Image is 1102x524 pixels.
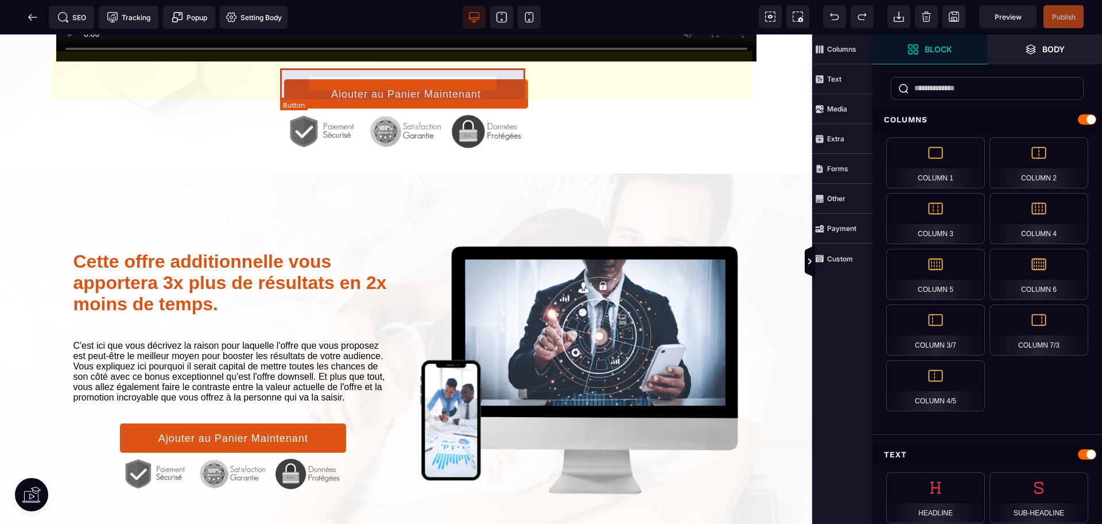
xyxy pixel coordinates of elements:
[518,6,541,29] span: View mobile
[57,11,86,23] span: SEO
[119,388,347,419] button: Ajouter au Panier Maintenant
[107,11,150,23] span: Tracking
[987,34,1102,64] span: Open Layers
[226,11,282,23] span: Setting Body
[172,11,207,23] span: Popup
[827,75,841,83] strong: Text
[827,164,848,173] strong: Forms
[463,6,486,29] span: View desktop
[979,5,1037,28] span: Preview
[284,75,529,120] img: 279_paiement_s%C3%A9curis%C3%A9.png
[812,124,872,154] span: Extra
[284,44,529,75] button: Ajouter au Panier Maintenant
[99,6,158,29] span: Tracking code
[827,105,847,113] strong: Media
[827,134,844,143] strong: Extra
[851,5,874,28] span: Redo
[887,5,910,28] span: Open Import Webpage
[886,249,985,300] div: Column 5
[73,211,394,286] h1: Cette offre additionnelle vous apportera 3x plus de résultats en 2x moins de temps.
[886,305,985,356] div: Column 3/7
[812,94,872,124] span: Media
[419,211,739,460] img: 277_qss.png
[812,154,872,184] span: Forms
[872,245,884,279] span: Toggle Views
[49,6,94,29] span: Seo meta data
[872,109,1102,130] div: Columns
[915,5,938,28] span: Clear
[812,214,872,244] span: Payment
[812,64,872,94] span: Text
[995,13,1022,21] span: Preview
[827,194,845,203] strong: Other
[942,5,965,28] span: Save
[1043,5,1084,28] span: Save
[990,305,1088,356] div: Column 7/3
[163,6,215,29] span: Create Alert Modal
[119,419,347,460] img: 279_paiement_s%C3%A9curis%C3%A9.png
[827,45,856,53] strong: Columns
[886,472,985,523] div: Headline
[886,193,985,244] div: Column 3
[886,137,985,188] div: Column 1
[990,193,1088,244] div: Column 4
[823,5,846,28] span: Undo
[990,137,1088,188] div: Column 2
[21,6,44,29] span: Back
[1042,45,1065,53] strong: Body
[872,34,987,64] span: Open Blocks
[759,5,782,28] span: View components
[812,244,872,273] span: Custom Block
[886,360,985,411] div: Column 4/5
[73,303,394,371] text: C'est ici que vous décrivez la raison pour laquelle l'offre que vous proposez est peut-être le me...
[812,34,872,64] span: Columns
[786,5,809,28] span: Screenshot
[925,45,952,53] strong: Block
[990,472,1088,523] div: Sub-headline
[812,184,872,214] span: Other
[990,249,1088,300] div: Column 6
[220,6,288,29] span: Favicon
[1052,13,1076,21] span: Publish
[827,255,853,263] strong: Custom
[827,224,856,233] strong: Payment
[490,6,513,29] span: View tablet
[872,444,1102,465] div: Text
